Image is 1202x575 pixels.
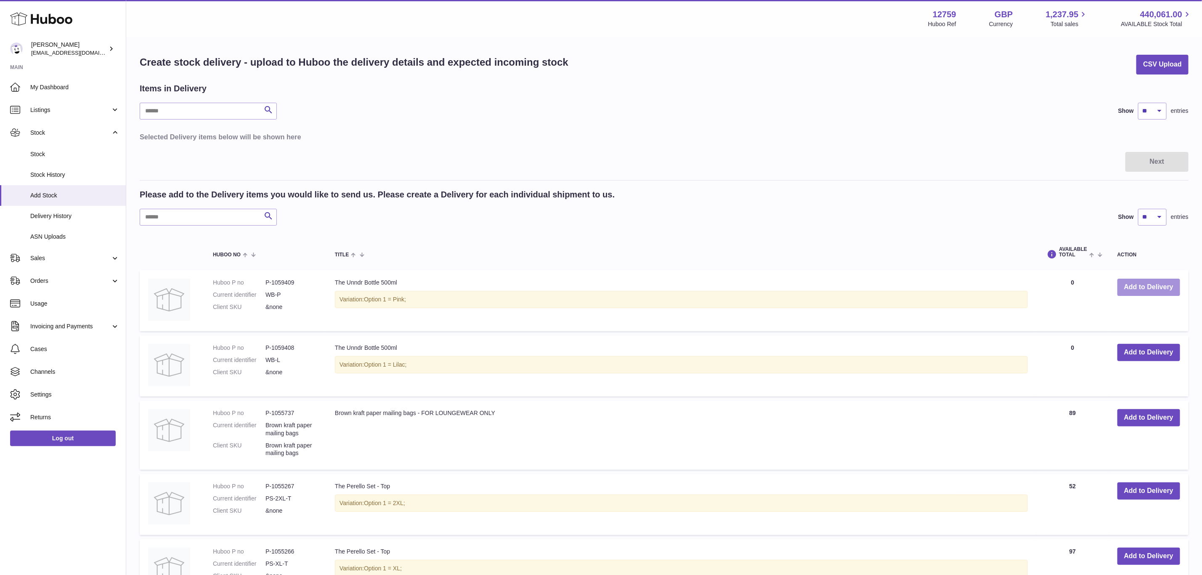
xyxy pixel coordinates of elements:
[1117,548,1180,565] button: Add to Delivery
[265,279,318,287] dd: P-1059409
[933,9,956,20] strong: 12759
[265,409,318,417] dd: P-1055737
[1059,247,1087,258] span: AVAILABLE Total
[1171,107,1189,115] span: entries
[1051,20,1088,28] span: Total sales
[10,43,23,55] img: internalAdmin-12759@internal.huboo.com
[213,548,265,556] dt: Huboo P no
[928,20,956,28] div: Huboo Ref
[30,413,119,421] span: Returns
[326,335,1036,397] td: The Unndr Bottle 500ml
[364,361,407,368] span: Option 1 = Lilac;
[140,56,568,69] h1: Create stock delivery - upload to Huboo the delivery details and expected incoming stock
[335,291,1028,308] div: Variation:
[1117,252,1180,258] div: Action
[1118,107,1134,115] label: Show
[995,9,1013,20] strong: GBP
[1036,270,1109,331] td: 0
[1118,213,1134,221] label: Show
[30,300,119,308] span: Usage
[1117,409,1180,426] button: Add to Delivery
[1140,9,1182,20] span: 440,061.00
[326,401,1036,470] td: Brown kraft paper mailing bags - FOR LOUNGEWEAR ONLY
[30,171,119,179] span: Stock History
[213,507,265,515] dt: Client SKU
[213,303,265,311] dt: Client SKU
[148,482,190,524] img: The Perello Set - Top
[148,279,190,321] img: The Unndr Bottle 500ml
[1117,482,1180,500] button: Add to Delivery
[213,368,265,376] dt: Client SKU
[140,83,207,94] h2: Items in Delivery
[265,303,318,311] dd: &none
[1036,474,1109,535] td: 52
[326,270,1036,331] td: The Unndr Bottle 500ml
[1046,9,1088,28] a: 1,237.95 Total sales
[213,495,265,503] dt: Current identifier
[213,409,265,417] dt: Huboo P no
[265,442,318,458] dd: Brown kraft paper mailing bags
[213,560,265,568] dt: Current identifier
[30,150,119,158] span: Stock
[265,421,318,437] dd: Brown kraft paper mailing bags
[265,548,318,556] dd: P-1055266
[213,279,265,287] dt: Huboo P no
[213,356,265,364] dt: Current identifier
[1117,279,1180,296] button: Add to Delivery
[10,431,116,446] a: Log out
[265,356,318,364] dd: WB-L
[30,277,111,285] span: Orders
[213,291,265,299] dt: Current identifier
[265,482,318,490] dd: P-1055267
[989,20,1013,28] div: Currency
[30,129,111,137] span: Stock
[364,565,402,572] span: Option 1 = XL;
[265,507,318,515] dd: &none
[1036,401,1109,470] td: 89
[148,344,190,386] img: The Unndr Bottle 500ml
[265,291,318,299] dd: WB-P
[213,482,265,490] dt: Huboo P no
[364,296,406,303] span: Option 1 = Pink;
[364,500,405,506] span: Option 1 = 2XL;
[213,252,241,258] span: Huboo no
[140,132,1189,141] h3: Selected Delivery items below will be shown here
[265,344,318,352] dd: P-1059408
[213,442,265,458] dt: Client SKU
[30,212,119,220] span: Delivery History
[30,192,119,200] span: Add Stock
[30,233,119,241] span: ASN Uploads
[265,368,318,376] dd: &none
[265,560,318,568] dd: PS-XL-T
[335,252,349,258] span: Title
[213,344,265,352] dt: Huboo P no
[335,495,1028,512] div: Variation:
[1117,344,1180,361] button: Add to Delivery
[1121,9,1192,28] a: 440,061.00 AVAILABLE Stock Total
[31,41,107,57] div: [PERSON_NAME]
[1036,335,1109,397] td: 0
[30,254,111,262] span: Sales
[1046,9,1079,20] span: 1,237.95
[265,495,318,503] dd: PS-2XL-T
[30,83,119,91] span: My Dashboard
[148,409,190,451] img: Brown kraft paper mailing bags - FOR LOUNGEWEAR ONLY
[1121,20,1192,28] span: AVAILABLE Stock Total
[140,189,615,200] h2: Please add to the Delivery items you would like to send us. Please create a Delivery for each ind...
[30,391,119,399] span: Settings
[1136,55,1189,75] button: CSV Upload
[335,356,1028,373] div: Variation:
[31,49,124,56] span: [EMAIL_ADDRESS][DOMAIN_NAME]
[1171,213,1189,221] span: entries
[213,421,265,437] dt: Current identifier
[30,322,111,330] span: Invoicing and Payments
[30,345,119,353] span: Cases
[30,368,119,376] span: Channels
[326,474,1036,535] td: The Perello Set - Top
[30,106,111,114] span: Listings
